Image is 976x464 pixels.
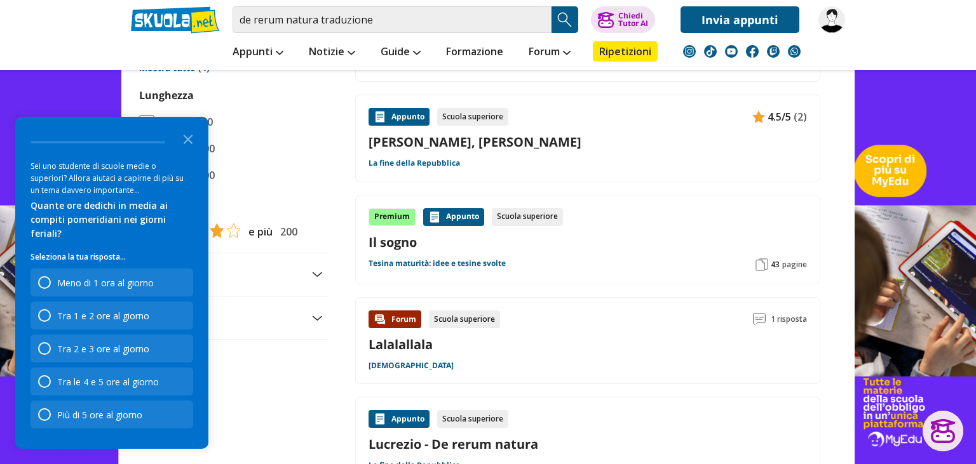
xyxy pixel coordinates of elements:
[818,6,845,33] img: valss35
[443,41,506,64] a: Formazione
[243,223,273,240] span: e più
[429,310,500,328] div: Scuola superiore
[555,10,574,29] img: Cerca appunti, riassunti o versioni
[753,313,766,326] img: Commenti lettura
[794,109,807,125] span: (2)
[191,114,213,130] span: 200
[377,41,424,64] a: Guide
[30,160,193,196] div: Sei uno studente di scuole medie o superiori? Allora aiutaci a capirne di più su un tema davvero ...
[369,208,416,226] div: Premium
[369,361,454,371] a: [DEMOGRAPHIC_DATA]
[275,223,297,240] span: 200
[369,336,433,353] a: Lalalallala
[312,272,322,277] img: Apri e chiudi sezione
[369,234,807,251] a: Il sogno
[756,258,768,271] img: Pagine
[369,410,430,428] div: Appunto
[30,199,193,241] div: Quante ore dedichi in media ai compiti pomeridiani nei giorni feriali?
[369,158,460,168] a: La fine della Repubblica
[428,211,441,223] img: Appunti contenuto
[15,117,208,449] div: Survey
[423,208,484,226] div: Appunto
[782,260,807,270] span: pagine
[374,110,386,123] img: Appunti contenuto
[369,108,430,126] div: Appunto
[704,45,717,58] img: tiktok
[683,45,696,58] img: instagram
[552,6,578,33] button: Search Button
[154,114,188,130] span: Corto
[369,133,807,150] a: [PERSON_NAME], [PERSON_NAME]
[57,376,159,388] div: Tra le 4 e 5 ore al giorno
[725,45,738,58] img: youtube
[57,310,149,322] div: Tra 1 e 2 ore al giorno
[768,109,791,125] span: 4.5/5
[30,251,193,263] p: Seleziona la tua risposta...
[30,302,193,329] div: Tra 1 e 2 ore al giorno
[492,208,563,226] div: Scuola superiore
[752,110,765,123] img: Appunti contenuto
[175,126,201,151] button: Close the survey
[369,310,421,328] div: Forum
[746,45,759,58] img: facebook
[30,368,193,395] div: Tra le 4 e 5 ore al giorno
[369,258,506,268] a: Tesina maturità: idee e tesine svolte
[312,315,322,321] img: Apri e chiudi sezione
[767,45,780,58] img: twitch
[369,435,807,453] a: Lucrezio - De rerum natura
[681,6,799,33] a: Invia appunti
[437,108,508,126] div: Scuola superiore
[374,413,386,425] img: Appunti contenuto
[525,41,574,64] a: Forum
[139,88,194,102] label: Lunghezza
[771,310,807,328] span: 1 risposta
[306,41,358,64] a: Notizie
[57,343,149,355] div: Tra 2 e 3 ore al giorno
[30,335,193,362] div: Tra 2 e 3 ore al giorno
[233,6,552,33] input: Cerca appunti, riassunti o versioni
[57,277,154,289] div: Meno di 1 ora al giorno
[771,260,780,270] span: 43
[30,401,193,428] div: Più di 5 ore al giorno
[437,410,508,428] div: Scuola superiore
[57,409,142,421] div: Più di 5 ore al giorno
[139,196,322,213] label: Rating
[618,12,648,27] div: Chiedi Tutor AI
[788,45,801,58] img: WhatsApp
[229,41,287,64] a: Appunti
[374,313,386,326] img: Forum contenuto
[30,268,193,296] div: Meno di 1 ora al giorno
[591,6,655,33] button: ChiediTutor AI
[593,41,658,62] a: Ripetizioni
